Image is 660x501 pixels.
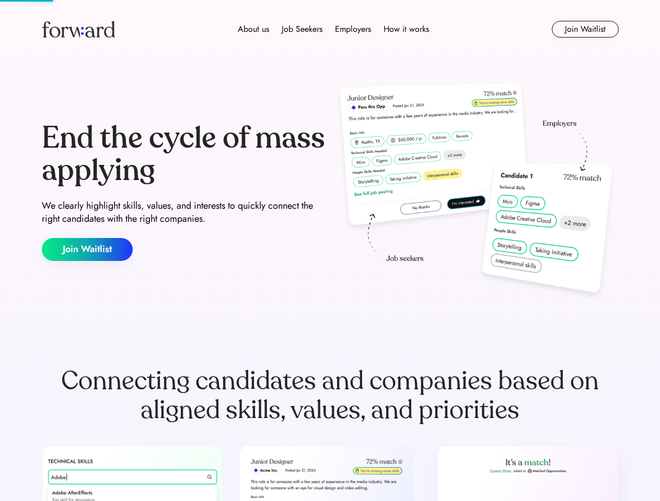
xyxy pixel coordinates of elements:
button: Join Waitlist [42,238,133,261]
div: Job Seekers [282,23,322,35]
div: How it works [384,23,429,35]
div: Connecting candidates and companies based on aligned skills, values, and priorities [42,366,619,425]
div: We clearly highlight skills, values, and interests to quickly connect the right candidates with t... [42,199,326,225]
button: Join Waitlist [552,21,619,38]
div: About us [238,23,269,35]
img: hero-image.png [334,79,619,304]
div: Employers [335,23,371,35]
img: Forward logo [42,21,115,38]
div: End the cycle of mass applying [42,122,326,186]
